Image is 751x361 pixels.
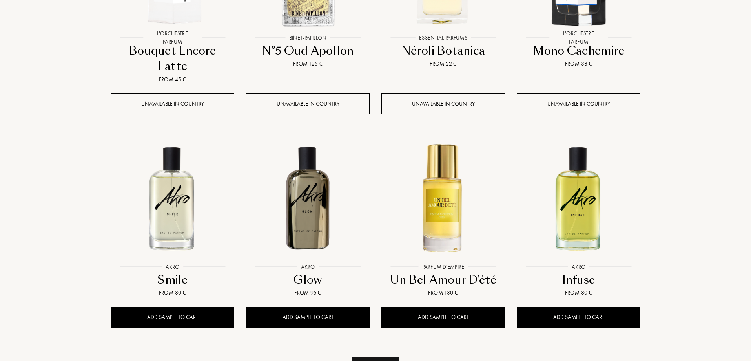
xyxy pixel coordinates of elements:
[114,289,231,297] div: From 80 €
[385,60,502,68] div: From 22 €
[249,289,366,297] div: From 95 €
[517,93,640,114] div: Unavailable in country
[381,93,505,114] div: Unavailable in country
[520,60,637,68] div: From 38 €
[518,137,640,259] img: Infuse Akro
[246,93,370,114] div: Unavailable in country
[382,137,504,259] img: Un Bel Amour D’été Parfum d'Empire
[520,289,637,297] div: From 80 €
[249,60,366,68] div: From 125 €
[517,128,640,307] a: Infuse AkroAkroInfuseFrom 80 €
[111,128,234,307] a: Smile AkroAkroSmileFrom 80 €
[111,137,233,259] img: Smile Akro
[114,43,231,74] div: Bouquet Encore Latte
[385,289,502,297] div: From 130 €
[111,93,234,114] div: Unavailable in country
[246,307,370,328] div: Add sample to cart
[247,137,369,259] img: Glow Akro
[111,307,234,328] div: Add sample to cart
[381,128,505,307] a: Un Bel Amour D’été Parfum d'EmpireParfum d'EmpireUn Bel Amour D’étéFrom 130 €
[517,307,640,328] div: Add sample to cart
[381,307,505,328] div: Add sample to cart
[246,128,370,307] a: Glow AkroAkroGlowFrom 95 €
[114,75,231,84] div: From 45 €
